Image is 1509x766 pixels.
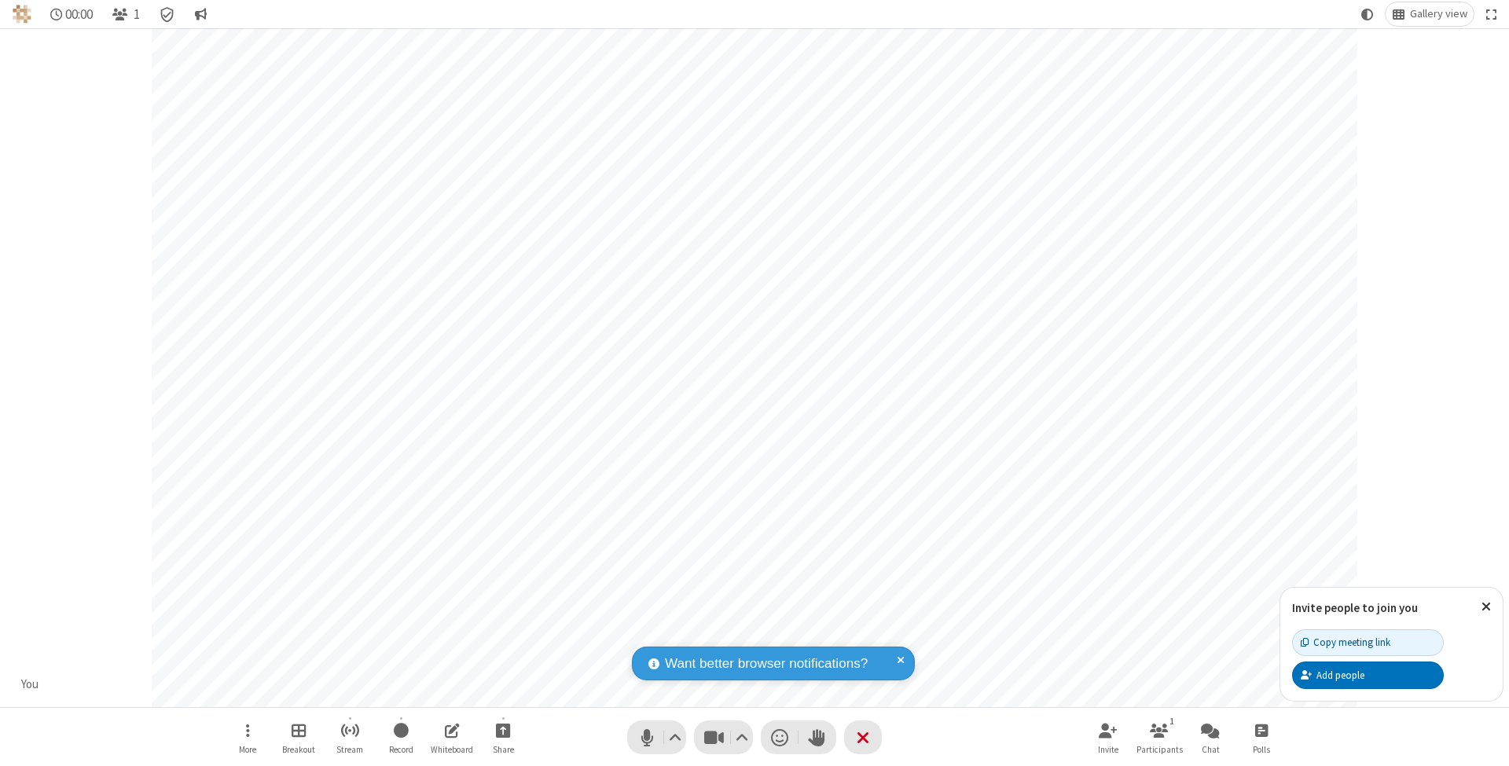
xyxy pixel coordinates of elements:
button: Open poll [1238,715,1285,760]
button: Open participant list [1136,715,1183,760]
span: Polls [1253,745,1270,754]
button: Add people [1292,662,1444,688]
button: Manage Breakout Rooms [275,715,322,760]
button: Audio settings [665,720,686,754]
button: Open shared whiteboard [428,715,475,760]
button: Video setting [732,720,753,754]
button: Copy meeting link [1292,629,1444,656]
div: Timer [44,2,100,26]
button: Send a reaction [761,720,799,754]
div: Meeting details Encryption enabled [152,2,182,26]
button: Start sharing [479,715,527,760]
span: Record [389,745,413,754]
div: 1 [1166,714,1179,728]
span: Participants [1136,745,1183,754]
button: Conversation [188,2,213,26]
span: Gallery view [1410,8,1467,20]
button: Open participant list [105,2,146,26]
label: Invite people to join you [1292,600,1418,615]
span: 00:00 [65,7,93,22]
img: QA Selenium DO NOT DELETE OR CHANGE [13,5,31,24]
span: Stream [336,745,363,754]
span: Whiteboard [431,745,473,754]
button: Open chat [1187,715,1234,760]
div: Copy meeting link [1301,635,1390,650]
span: Want better browser notifications? [665,654,868,674]
button: Close popover [1470,588,1503,626]
button: Using system theme [1355,2,1380,26]
span: Chat [1202,745,1220,754]
span: Share [493,745,514,754]
button: Change layout [1386,2,1474,26]
button: Raise hand [799,720,836,754]
button: End or leave meeting [844,720,882,754]
div: You [16,676,45,694]
button: Fullscreen [1480,2,1503,26]
span: More [239,745,256,754]
span: 1 [134,7,140,22]
span: Breakout [282,745,315,754]
button: Mute (⌘+Shift+A) [627,720,686,754]
button: Open menu [224,715,271,760]
span: Invite [1098,745,1118,754]
button: Start streaming [326,715,373,760]
button: Invite participants (⌘+Shift+I) [1085,715,1132,760]
button: Stop video (⌘+Shift+V) [694,720,753,754]
button: Start recording [377,715,424,760]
